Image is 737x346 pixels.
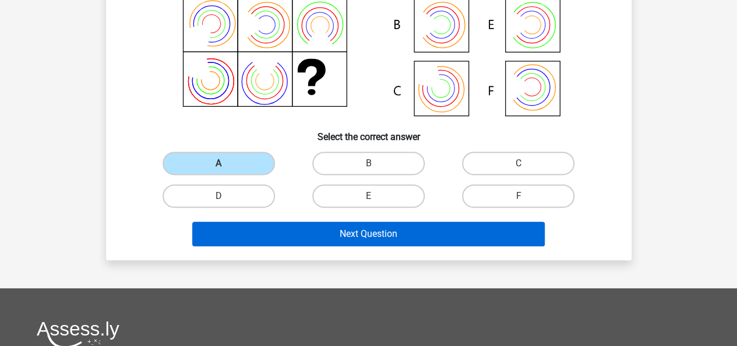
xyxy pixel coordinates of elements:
label: F [462,184,574,208]
label: A [163,152,275,175]
label: D [163,184,275,208]
label: B [312,152,425,175]
button: Next Question [192,222,545,246]
label: C [462,152,574,175]
label: E [312,184,425,208]
h6: Select the correct answer [125,122,613,142]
